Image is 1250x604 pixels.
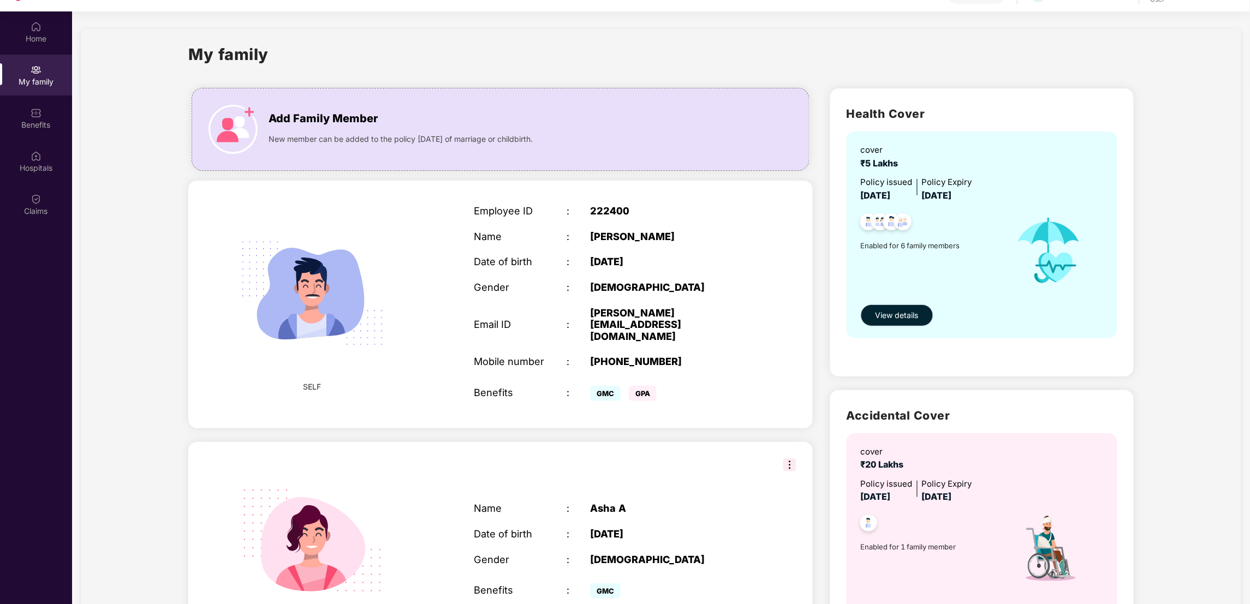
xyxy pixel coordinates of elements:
[861,491,891,502] span: [DATE]
[855,210,882,237] img: svg+xml;base64,PHN2ZyB4bWxucz0iaHR0cDovL3d3dy53My5vcmcvMjAwMC9zdmciIHdpZHRoPSI0OC45NDMiIGhlaWdodD...
[567,282,591,294] div: :
[567,356,591,368] div: :
[31,64,41,75] img: svg+xml;base64,PHN2ZyB3aWR0aD0iMjAiIGhlaWdodD0iMjAiIHZpZXdCb3g9IjAgMCAyMCAyMCIgZmlsbD0ibm9uZSIgeG...
[847,406,1117,424] h2: Accidental Cover
[878,210,905,237] img: svg+xml;base64,PHN2ZyB4bWxucz0iaHR0cDovL3d3dy53My5vcmcvMjAwMC9zdmciIHdpZHRoPSI0OC45NDMiIGhlaWdodD...
[567,528,591,540] div: :
[567,554,591,566] div: :
[474,503,567,515] div: Name
[31,151,41,162] img: svg+xml;base64,PHN2ZyBpZD0iSG9zcGl0YWxzIiB4bWxucz0iaHR0cDovL3d3dy53My5vcmcvMjAwMC9zdmciIHdpZHRoPS...
[590,205,753,217] div: 222400
[31,21,41,32] img: svg+xml;base64,PHN2ZyBpZD0iSG9tZSIgeG1sbnM9Imh0dHA6Ly93d3cudzMub3JnLzIwMDAvc3ZnIiB3aWR0aD0iMjAiIG...
[567,387,591,399] div: :
[188,42,269,67] h1: My family
[861,477,913,491] div: Policy issued
[861,176,913,189] div: Policy issued
[922,491,952,502] span: [DATE]
[861,240,1003,251] span: Enabled for 6 family members
[590,256,753,268] div: [DATE]
[474,387,567,399] div: Benefits
[847,105,1117,123] h2: Health Cover
[922,477,972,491] div: Policy Expiry
[474,584,567,596] div: Benefits
[590,528,753,540] div: [DATE]
[867,210,894,237] img: svg+xml;base64,PHN2ZyB4bWxucz0iaHR0cDovL3d3dy53My5vcmcvMjAwMC9zdmciIHdpZHRoPSI0OC45MTUiIGhlaWdodD...
[590,356,753,368] div: [PHONE_NUMBER]
[876,309,919,321] span: View details
[567,584,591,596] div: :
[474,319,567,331] div: Email ID
[209,105,258,154] img: icon
[1003,504,1094,600] img: icon
[590,583,621,599] span: GMC
[629,386,657,401] span: GPA
[269,110,378,127] span: Add Family Member
[31,194,41,205] img: svg+xml;base64,PHN2ZyBpZD0iQ2xhaW0iIHhtbG5zPSJodHRwOi8vd3d3LnczLm9yZy8yMDAwL3N2ZyIgd2lkdGg9IjIwIi...
[474,356,567,368] div: Mobile number
[567,256,591,268] div: :
[590,282,753,294] div: [DEMOGRAPHIC_DATA]
[590,503,753,515] div: Asha A
[567,319,591,331] div: :
[269,133,533,145] span: New member can be added to the policy [DATE] of marriage or childbirth.
[224,206,400,381] img: svg+xml;base64,PHN2ZyB4bWxucz0iaHR0cDovL3d3dy53My5vcmcvMjAwMC9zdmciIHdpZHRoPSIyMjQiIGhlaWdodD0iMT...
[1003,202,1094,299] img: icon
[567,231,591,243] div: :
[590,231,753,243] div: [PERSON_NAME]
[861,143,903,157] div: cover
[861,445,908,458] div: cover
[861,158,903,169] span: ₹5 Lakhs
[567,205,591,217] div: :
[861,304,933,326] button: View details
[474,205,567,217] div: Employee ID
[474,282,567,294] div: Gender
[855,511,882,538] img: svg+xml;base64,PHN2ZyB4bWxucz0iaHR0cDovL3d3dy53My5vcmcvMjAwMC9zdmciIHdpZHRoPSI0OC45NDMiIGhlaWdodD...
[474,528,567,540] div: Date of birth
[922,176,972,189] div: Policy Expiry
[31,107,41,118] img: svg+xml;base64,PHN2ZyBpZD0iQmVuZWZpdHMiIHhtbG5zPSJodHRwOi8vd3d3LnczLm9yZy8yMDAwL3N2ZyIgd2lkdGg9Ij...
[567,503,591,515] div: :
[590,307,753,343] div: [PERSON_NAME][EMAIL_ADDRESS][DOMAIN_NAME]
[890,210,916,237] img: svg+xml;base64,PHN2ZyB4bWxucz0iaHR0cDovL3d3dy53My5vcmcvMjAwMC9zdmciIHdpZHRoPSI0OC45NDMiIGhlaWdodD...
[303,381,322,393] span: SELF
[783,458,796,471] img: svg+xml;base64,PHN2ZyB3aWR0aD0iMzIiIGhlaWdodD0iMzIiIHZpZXdCb3g9IjAgMCAzMiAzMiIgZmlsbD0ibm9uZSIgeG...
[861,541,1003,552] span: Enabled for 1 family member
[474,256,567,268] div: Date of birth
[861,459,908,470] span: ₹20 Lakhs
[590,386,621,401] span: GMC
[590,554,753,566] div: [DEMOGRAPHIC_DATA]
[474,554,567,566] div: Gender
[861,190,891,201] span: [DATE]
[922,190,952,201] span: [DATE]
[474,231,567,243] div: Name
